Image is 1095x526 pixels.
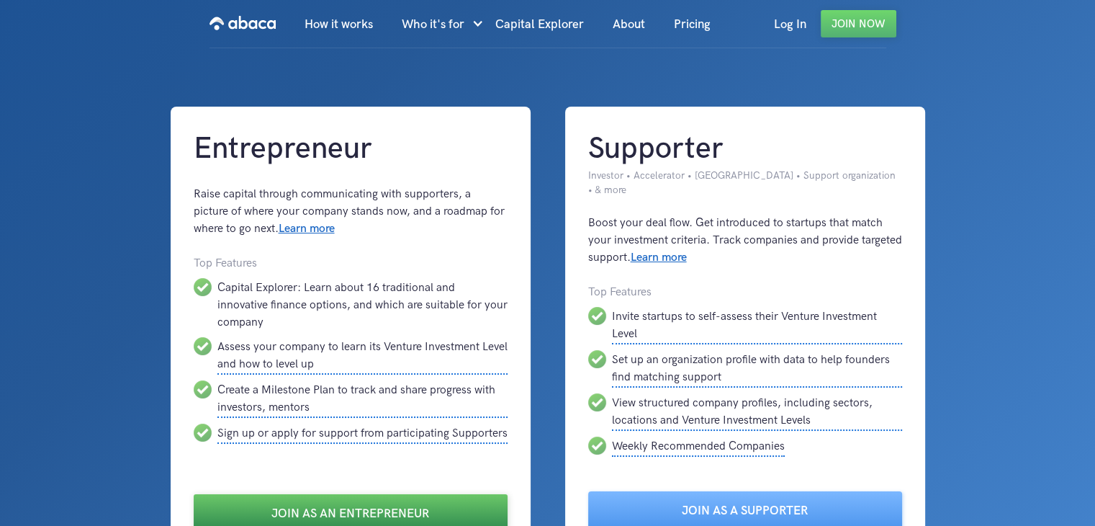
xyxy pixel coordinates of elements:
div: Raise capital through communicating with supporters, a picture of where your company stands now, ... [194,186,508,238]
div: Assess your company to learn its Venture Investment Level and how to level up [217,337,508,375]
div: Weekly Recommended Companies [612,437,785,457]
div: Boost your deal flow. Get introduced to startups that match your investment criteria. Track compa... [588,215,902,267]
div: Top Features [194,255,508,272]
h1: Entrepreneur [194,130,508,169]
h1: Supporter [588,130,902,169]
div: View structured company profiles, including sectors, locations and Venture Investment Levels [612,393,902,431]
div: Sign up or apply for support from participating Supporters [217,424,508,444]
a: Join Now [821,10,896,37]
a: Learn more [279,222,335,236]
div: Create a Milestone Plan to track and share progress with investors, mentors [217,380,508,418]
img: Abaca logo [209,12,276,35]
div: Invite startups to self-assess their Venture Investment Level [612,307,902,344]
div: Capital Explorer: Learn about 16 traditional and innovative finance options, and which are suitab... [217,278,508,331]
a: Learn more [631,251,687,264]
div: Set up an organization profile with data to help founders find matching support [612,350,902,388]
div: Top Features [588,284,902,301]
div: Investor • Accelerator • [GEOGRAPHIC_DATA] • Support organization • & more [588,169,902,197]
